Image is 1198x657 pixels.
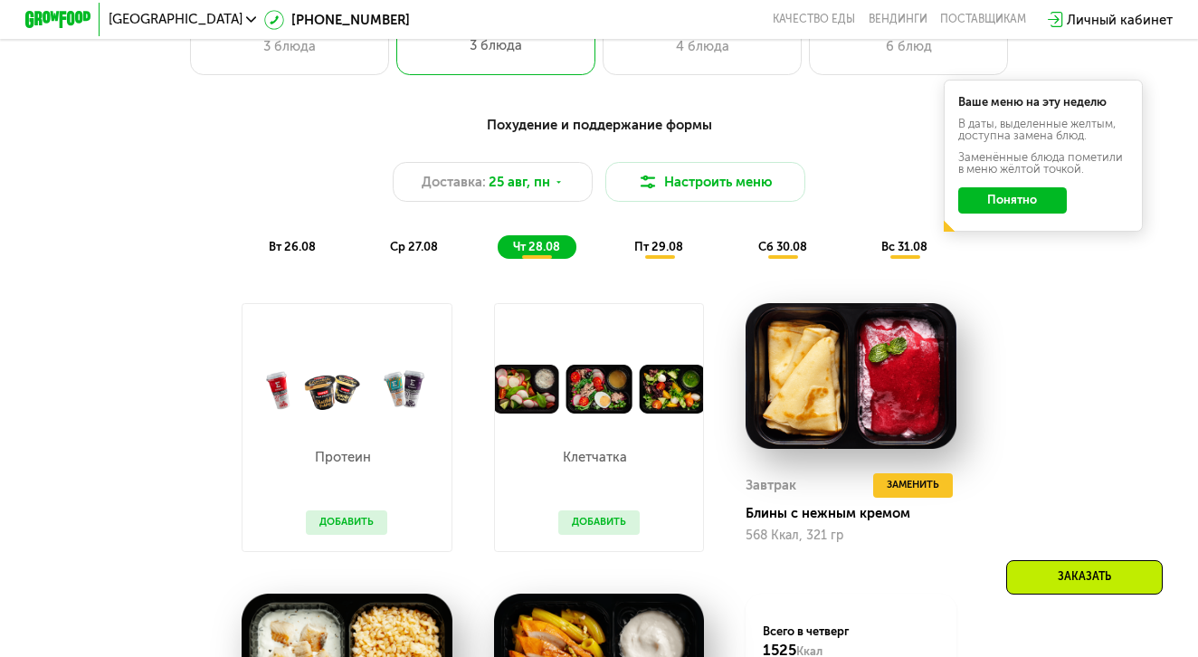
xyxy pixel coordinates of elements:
span: чт 28.08 [513,240,560,253]
div: 6 блюд [826,36,991,56]
div: 3 блюда [413,35,579,55]
a: [PHONE_NUMBER] [264,10,409,30]
div: 4 блюда [620,36,784,56]
span: Заменить [887,477,939,493]
span: [GEOGRAPHIC_DATA] [109,13,242,26]
span: Доставка: [422,172,486,192]
button: Настроить меню [605,162,805,202]
p: Протеин [306,451,378,464]
div: Заказать [1006,560,1163,595]
button: Заменить [873,473,952,499]
span: 25 авг, пн [489,172,550,192]
span: сб 30.08 [758,240,807,253]
div: Ваше меню на эту неделю [958,97,1127,109]
button: Добавить [558,510,639,536]
p: Клетчатка [558,451,631,464]
div: 3 блюда [207,36,372,56]
div: Завтрак [746,473,796,499]
div: Личный кабинет [1067,10,1173,30]
span: ср 27.08 [390,240,438,253]
span: вт 26.08 [269,240,316,253]
span: вс 31.08 [881,240,927,253]
a: Вендинги [869,13,927,26]
div: поставщикам [940,13,1026,26]
div: Похудение и поддержание формы [107,115,1092,136]
a: Качество еды [773,13,855,26]
button: Добавить [306,510,386,536]
span: пт 29.08 [634,240,683,253]
button: Понятно [958,187,1066,214]
div: Блины с нежным кремом [746,505,970,521]
div: В даты, выделенные желтым, доступна замена блюд. [958,119,1127,142]
div: Заменённые блюда пометили в меню жёлтой точкой. [958,152,1127,176]
div: 568 Ккал, 321 гр [746,528,956,543]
